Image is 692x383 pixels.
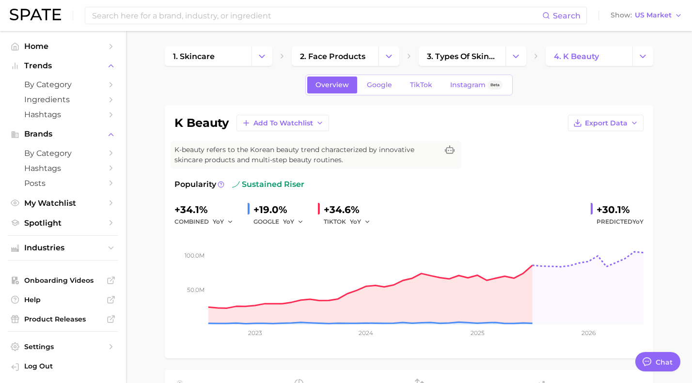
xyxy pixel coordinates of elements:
a: 2. face products [292,46,378,66]
button: Change Category [505,46,526,66]
a: by Category [8,146,118,161]
button: Change Category [252,46,272,66]
span: Show [611,13,632,18]
span: 4. k beauty [554,52,599,61]
button: YoY [283,216,304,228]
span: Instagram [450,81,486,89]
a: InstagramBeta [442,77,511,93]
span: Beta [490,81,500,89]
button: YoY [213,216,234,228]
tspan: 2024 [359,329,373,337]
a: Overview [307,77,357,93]
span: Posts [24,179,102,188]
a: Product Releases [8,312,118,326]
a: Onboarding Videos [8,273,118,288]
a: Posts [8,176,118,191]
span: Hashtags [24,110,102,119]
span: 2. face products [300,52,365,61]
img: SPATE [10,9,61,20]
span: Search [553,11,581,20]
input: Search here for a brand, industry, or ingredient [91,7,542,24]
a: My Watchlist [8,196,118,211]
span: US Market [635,13,672,18]
button: Industries [8,241,118,255]
button: Brands [8,127,118,141]
span: Predicted [597,216,644,228]
span: Add to Watchlist [253,119,313,127]
a: Hashtags [8,107,118,122]
button: Change Category [632,46,653,66]
span: YoY [632,218,644,225]
span: Spotlight [24,218,102,228]
div: +34.6% [324,202,377,217]
a: Spotlight [8,215,118,230]
a: 1. skincare [165,46,252,66]
span: Settings [24,342,102,351]
div: +19.0% [253,202,310,217]
span: Log Out [24,362,110,370]
tspan: 2026 [582,329,596,337]
span: Brands [24,130,102,138]
div: TIKTOK [324,216,377,228]
span: Onboarding Videos [24,276,102,285]
a: Home [8,39,118,54]
span: TikTok [410,81,432,89]
div: +34.1% [174,202,240,217]
div: combined [174,216,240,228]
button: Add to Watchlist [236,115,329,131]
span: YoY [213,217,224,226]
span: YoY [283,217,294,226]
h1: k beauty [174,117,229,129]
span: Google [367,81,392,89]
div: +30.1% [597,202,644,217]
button: ShowUS Market [608,9,685,22]
a: 3. types of skincare [419,46,505,66]
a: Hashtags [8,161,118,176]
div: GOOGLE [253,216,310,228]
a: Ingredients [8,92,118,107]
span: 1. skincare [173,52,215,61]
button: Trends [8,59,118,73]
a: Log out. Currently logged in with e-mail ecromp@herocosmetics.us. [8,359,118,375]
a: Help [8,292,118,307]
span: by Category [24,80,102,89]
span: Help [24,295,102,304]
button: YoY [350,216,371,228]
span: by Category [24,149,102,158]
span: Export Data [585,119,628,127]
span: 3. types of skincare [427,52,497,61]
span: K-beauty refers to the Korean beauty trend characterized by innovative skincare products and mult... [174,145,438,165]
span: Trends [24,61,102,70]
span: Product Releases [24,315,102,323]
a: by Category [8,77,118,92]
a: Google [359,77,400,93]
span: Home [24,42,102,51]
span: Overview [315,81,349,89]
span: Industries [24,244,102,252]
tspan: 2025 [471,329,485,337]
button: Change Category [378,46,399,66]
span: Hashtags [24,164,102,173]
span: sustained riser [232,179,304,190]
a: TikTok [402,77,440,93]
span: Popularity [174,179,216,190]
img: sustained riser [232,181,240,188]
a: Settings [8,339,118,354]
span: YoY [350,217,361,226]
button: Export Data [568,115,644,131]
tspan: 2023 [248,329,262,337]
span: Ingredients [24,95,102,104]
span: My Watchlist [24,199,102,208]
a: 4. k beauty [546,46,632,66]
